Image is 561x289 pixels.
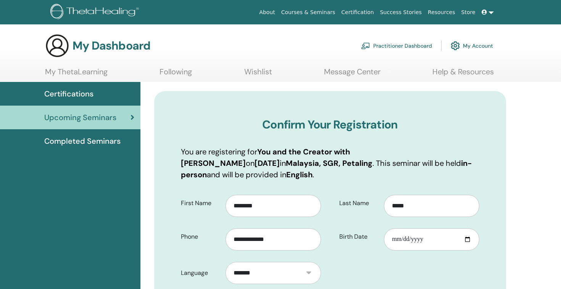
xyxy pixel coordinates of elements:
a: Success Stories [377,5,425,19]
a: My Account [451,37,493,54]
span: Certifications [44,88,93,100]
a: Following [160,67,192,82]
a: Message Center [324,67,380,82]
a: Certification [338,5,377,19]
a: Resources [425,5,458,19]
p: You are registering for on in . This seminar will be held and will be provided in . [181,146,480,180]
span: Completed Seminars [44,135,121,147]
a: My ThetaLearning [45,67,108,82]
label: Last Name [334,196,384,210]
label: First Name [175,196,226,210]
img: chalkboard-teacher.svg [361,42,370,49]
h3: My Dashboard [73,39,150,53]
a: About [256,5,278,19]
b: [DATE] [255,158,280,168]
b: English [286,170,313,180]
a: Wishlist [244,67,272,82]
h3: Confirm Your Registration [181,118,480,132]
label: Phone [175,230,226,244]
a: Practitioner Dashboard [361,37,432,54]
label: Language [175,266,226,280]
label: Birth Date [334,230,384,244]
span: Upcoming Seminars [44,112,116,123]
a: Store [458,5,479,19]
a: Courses & Seminars [278,5,339,19]
img: generic-user-icon.jpg [45,34,69,58]
b: Malaysia, SGR, Petaling [286,158,372,168]
img: logo.png [50,4,142,21]
b: You and the Creator with [PERSON_NAME] [181,147,350,168]
img: cog.svg [451,39,460,52]
a: Help & Resources [432,67,494,82]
